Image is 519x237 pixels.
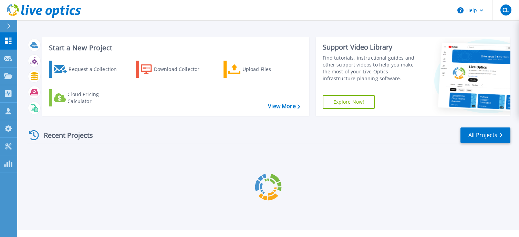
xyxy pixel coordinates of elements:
div: Recent Projects [27,127,102,144]
div: Download Collector [154,62,209,76]
div: Cloud Pricing Calculator [68,91,123,105]
a: Download Collector [136,61,213,78]
a: Cloud Pricing Calculator [49,89,126,106]
a: View More [268,103,300,110]
a: Explore Now! [323,95,375,109]
span: CL [502,7,509,13]
a: All Projects [460,127,510,143]
div: Request a Collection [69,62,124,76]
a: Upload Files [224,61,300,78]
div: Support Video Library [323,43,421,52]
div: Find tutorials, instructional guides and other support videos to help you make the most of your L... [323,54,421,82]
h3: Start a New Project [49,44,300,52]
a: Request a Collection [49,61,126,78]
div: Upload Files [242,62,298,76]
